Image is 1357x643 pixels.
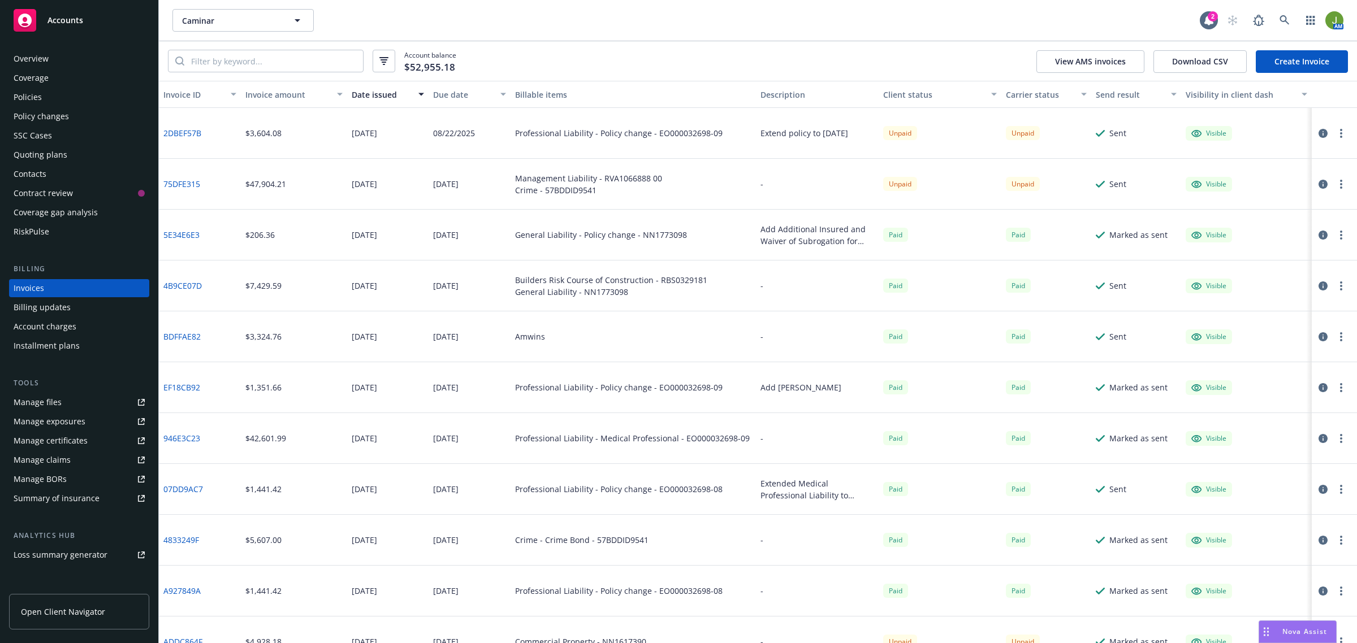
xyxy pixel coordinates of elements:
div: Sent [1109,127,1126,139]
div: Sent [1109,280,1126,292]
div: Visible [1191,281,1226,291]
div: Management Liability - RVA1066888 00 [515,172,662,184]
div: Paid [883,431,908,445]
span: Paid [883,584,908,598]
div: $1,441.42 [245,585,282,597]
div: Add [PERSON_NAME] [760,381,841,393]
a: Contract review [9,184,149,202]
span: Paid [1006,228,1031,242]
div: Visible [1191,484,1226,494]
button: Caminar [172,9,314,32]
div: General Liability - Policy change - NN1773098 [515,229,687,241]
span: Open Client Navigator [21,606,105,618]
div: Carrier status [1006,89,1074,101]
div: Crime - 57BDDID9541 [515,184,662,196]
div: [DATE] [352,381,377,393]
a: Manage BORs [9,470,149,488]
div: Paid [883,279,908,293]
div: Crime - Crime Bond - 57BDDID9541 [515,534,649,546]
div: Manage exposures [14,412,85,431]
div: Paid [1006,584,1031,598]
button: Description [756,81,879,108]
div: 08/22/2025 [433,127,475,139]
div: Client status [883,89,984,101]
button: Invoice ID [159,81,241,108]
a: Policy changes [9,107,149,125]
div: Billable items [515,89,751,101]
div: Loss summary generator [14,546,107,564]
div: - [760,585,763,597]
a: Manage files [9,393,149,411]
a: 2DBEF57B [163,127,201,139]
span: Paid [883,482,908,496]
a: Invoices [9,279,149,297]
div: Visible [1191,128,1226,138]
div: - [760,331,763,342]
div: Paid [1006,380,1031,394]
div: Paid [1006,431,1031,445]
div: Contract review [14,184,73,202]
div: Paid [883,329,908,344]
input: Filter by keyword... [184,50,363,72]
div: Manage claims [14,451,71,469]
div: Paid [1006,279,1031,293]
div: Marked as sent [1109,381,1168,393]
div: [DATE] [433,229,459,241]
a: 07DD9AC7 [163,483,203,495]
a: Quoting plans [9,146,149,164]
div: Amwins [515,331,545,342]
a: Account charges [9,318,149,336]
div: [DATE] [352,534,377,546]
div: Add Additional Insured and Waiver of Subrogation for City of Chico, Community Development Department [760,223,874,247]
button: Carrier status [1001,81,1091,108]
button: View AMS invoices [1036,50,1144,73]
div: Visible [1191,383,1226,393]
div: Marked as sent [1109,534,1168,546]
div: Marked as sent [1109,432,1168,444]
span: Paid [1006,329,1031,344]
a: 75DFE315 [163,178,200,190]
span: Accounts [47,16,83,25]
a: 4833249F [163,534,199,546]
div: Sent [1109,483,1126,495]
div: Extended Medical Professional Liability to Expire [DATE]. [760,477,874,501]
div: [DATE] [352,432,377,444]
div: [DATE] [352,280,377,292]
div: Paid [1006,482,1031,496]
div: Paid [1006,533,1031,547]
div: Manage BORs [14,470,67,488]
div: $5,607.00 [245,534,282,546]
div: [DATE] [433,534,459,546]
div: Account charges [14,318,76,336]
div: Invoice amount [245,89,330,101]
button: Download CSV [1153,50,1247,73]
div: Marked as sent [1109,229,1168,241]
div: Date issued [352,89,412,101]
div: Unpaid [1006,177,1040,191]
button: Invoice amount [241,81,347,108]
a: Switch app [1299,9,1322,32]
div: $206.36 [245,229,275,241]
div: - [760,534,763,546]
div: RiskPulse [14,223,49,241]
div: Unpaid [1006,126,1040,140]
div: Professional Liability - Policy change - EO000032698-08 [515,585,723,597]
div: Installment plans [14,337,80,355]
div: $3,604.08 [245,127,282,139]
a: Manage claims [9,451,149,469]
span: Paid [883,533,908,547]
div: Professional Liability - Policy change - EO000032698-08 [515,483,723,495]
div: Manage certificates [14,432,88,450]
div: $1,441.42 [245,483,282,495]
div: Coverage [14,69,49,87]
div: - [760,280,763,292]
button: Send result [1091,81,1181,108]
div: Visible [1191,230,1226,240]
div: Professional Liability - Medical Professional - EO000032698-09 [515,432,750,444]
div: Builders Risk Course of Construction - RBS0329181 [515,274,707,286]
div: General Liability - NN1773098 [515,286,707,298]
